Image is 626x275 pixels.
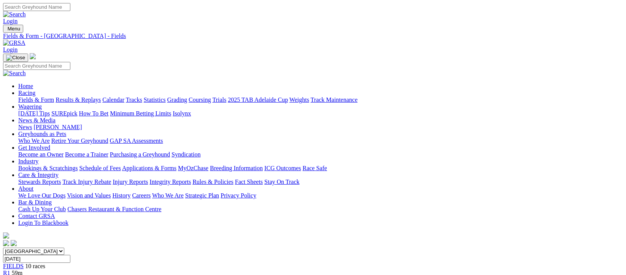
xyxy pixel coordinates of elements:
img: Close [6,55,25,61]
a: [DATE] Tips [18,110,50,117]
a: Industry [18,158,38,164]
a: Cash Up Your Club [18,206,66,212]
a: Wagering [18,103,42,110]
div: Bar & Dining [18,206,623,213]
a: Weights [289,96,309,103]
img: Search [3,70,26,77]
div: Industry [18,165,623,172]
a: Chasers Restaurant & Function Centre [67,206,161,212]
a: Care & Integrity [18,172,59,178]
a: ICG Outcomes [264,165,301,171]
a: Login To Blackbook [18,220,68,226]
a: Get Involved [18,144,50,151]
input: Select date [3,255,70,263]
a: Schedule of Fees [79,165,121,171]
a: Become an Owner [18,151,64,158]
img: Search [3,11,26,18]
a: Syndication [172,151,200,158]
a: Greyhounds as Pets [18,131,66,137]
a: Results & Replays [56,96,101,103]
a: Coursing [189,96,211,103]
a: Stewards Reports [18,179,61,185]
a: Rules & Policies [192,179,234,185]
span: Menu [8,26,20,32]
a: Who We Are [152,192,184,199]
a: Track Injury Rebate [62,179,111,185]
a: FIELDS [3,263,24,269]
a: Racing [18,90,35,96]
a: Minimum Betting Limits [110,110,171,117]
div: About [18,192,623,199]
a: Purchasing a Greyhound [110,151,170,158]
a: Grading [167,96,187,103]
div: Care & Integrity [18,179,623,185]
div: Greyhounds as Pets [18,137,623,144]
a: Fields & Form - [GEOGRAPHIC_DATA] - Fields [3,33,623,40]
button: Toggle navigation [3,25,23,33]
a: GAP SA Assessments [110,137,163,144]
a: History [112,192,130,199]
a: We Love Our Dogs [18,192,65,199]
a: Integrity Reports [149,179,191,185]
a: Track Maintenance [311,96,357,103]
a: Isolynx [173,110,191,117]
a: Breeding Information [210,165,263,171]
button: Toggle navigation [3,54,28,62]
input: Search [3,62,70,70]
a: Bar & Dining [18,199,52,205]
a: Careers [132,192,151,199]
div: Racing [18,96,623,103]
div: Wagering [18,110,623,117]
div: Get Involved [18,151,623,158]
a: Retire Your Greyhound [51,137,108,144]
img: logo-grsa-white.png [30,53,36,59]
a: Injury Reports [113,179,148,185]
a: About [18,185,33,192]
a: Login [3,46,17,53]
a: Who We Are [18,137,50,144]
img: facebook.svg [3,240,9,246]
a: Statistics [144,96,166,103]
a: Vision and Values [67,192,111,199]
a: SUREpick [51,110,77,117]
input: Search [3,3,70,11]
a: Fields & Form [18,96,54,103]
a: Bookings & Scratchings [18,165,78,171]
a: Trials [212,96,226,103]
a: News & Media [18,117,56,123]
div: News & Media [18,124,623,131]
img: twitter.svg [11,240,17,246]
a: Tracks [126,96,142,103]
a: Fact Sheets [235,179,263,185]
a: 2025 TAB Adelaide Cup [228,96,288,103]
a: Login [3,18,17,24]
a: Strategic Plan [185,192,219,199]
a: News [18,124,32,130]
a: Privacy Policy [221,192,256,199]
img: logo-grsa-white.png [3,232,9,239]
a: MyOzChase [178,165,208,171]
a: [PERSON_NAME] [33,124,82,130]
img: GRSA [3,40,25,46]
a: Stay On Track [264,179,299,185]
a: How To Bet [79,110,109,117]
a: Calendar [102,96,124,103]
a: Home [18,83,33,89]
a: Become a Trainer [65,151,108,158]
a: Applications & Forms [122,165,176,171]
span: 10 races [25,263,45,269]
a: Race Safe [302,165,327,171]
a: Contact GRSA [18,213,55,219]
